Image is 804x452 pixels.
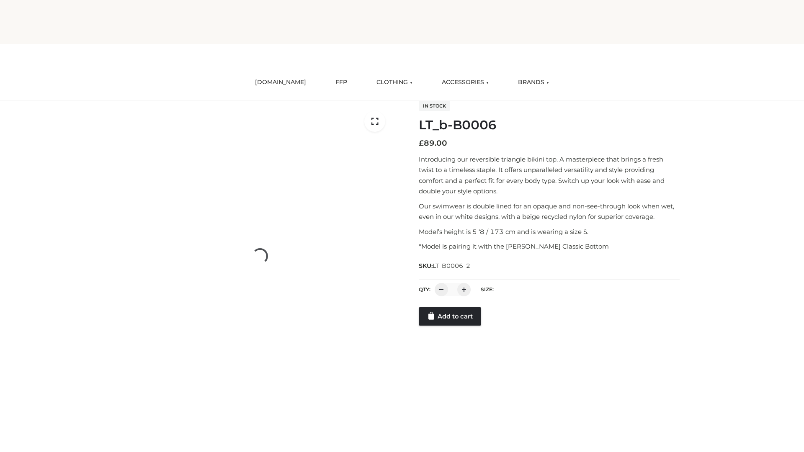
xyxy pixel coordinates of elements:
bdi: 89.00 [419,139,447,148]
a: BRANDS [512,73,555,92]
a: [DOMAIN_NAME] [249,73,312,92]
span: SKU: [419,261,471,271]
a: CLOTHING [370,73,419,92]
span: £ [419,139,424,148]
span: In stock [419,101,450,111]
span: LT_B0006_2 [433,262,470,270]
a: Add to cart [419,307,481,326]
h1: LT_b-B0006 [419,118,680,133]
p: Our swimwear is double lined for an opaque and non-see-through look when wet, even in our white d... [419,201,680,222]
p: Model’s height is 5 ‘8 / 173 cm and is wearing a size S. [419,226,680,237]
p: Introducing our reversible triangle bikini top. A masterpiece that brings a fresh twist to a time... [419,154,680,197]
p: *Model is pairing it with the [PERSON_NAME] Classic Bottom [419,241,680,252]
label: QTY: [419,286,430,293]
a: FFP [329,73,353,92]
a: ACCESSORIES [435,73,495,92]
label: Size: [481,286,494,293]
